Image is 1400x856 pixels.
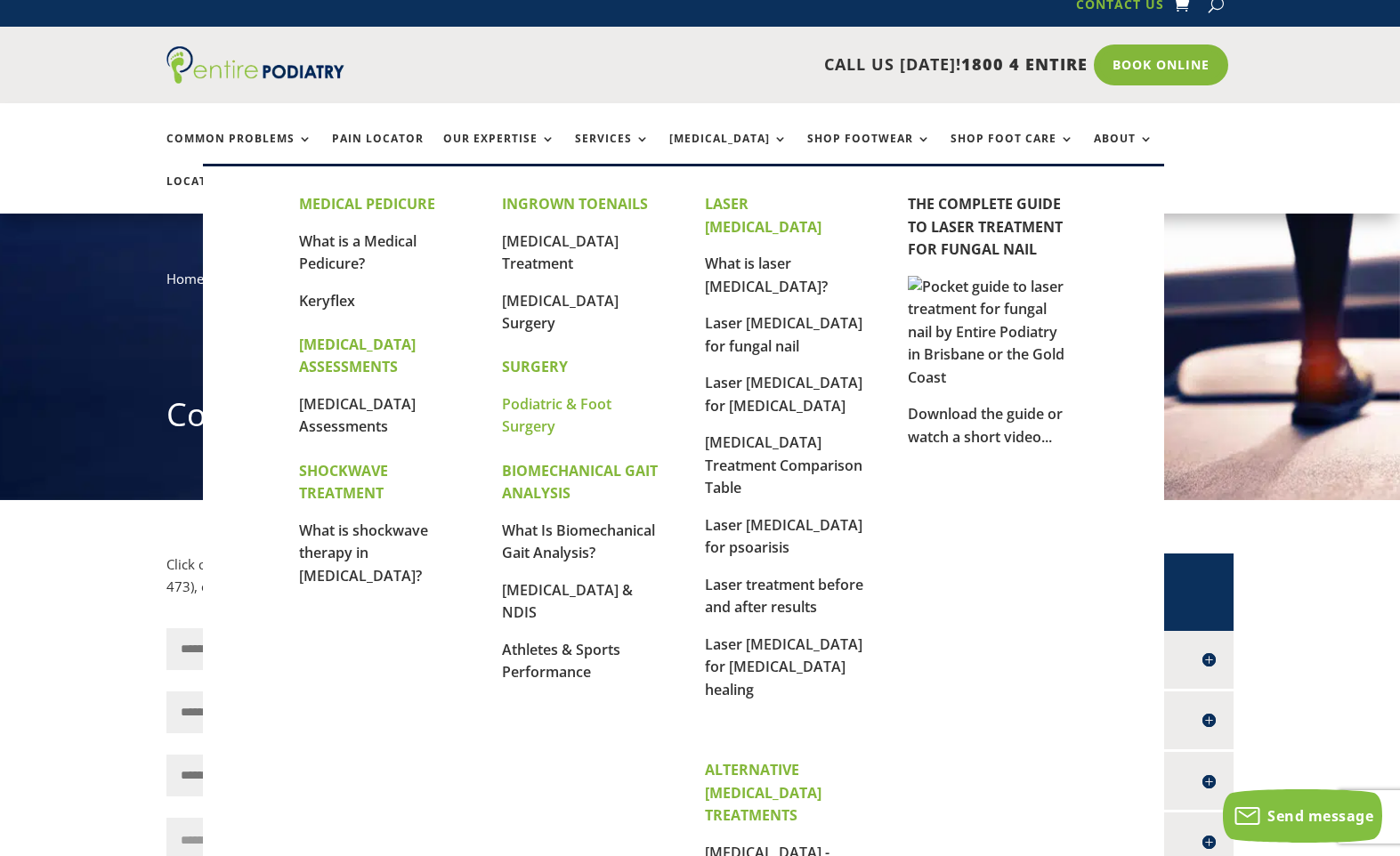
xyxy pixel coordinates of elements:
[413,53,1088,77] p: CALL US [DATE]!
[502,394,611,437] a: Podiatric & Foot Surgery
[1267,806,1373,826] span: Send message
[705,432,862,497] a: [MEDICAL_DATA] Treatment Comparison Table
[705,194,821,237] strong: LASER [MEDICAL_DATA]
[807,133,931,171] a: Shop Footwear
[166,267,1234,303] nav: breadcrumb
[502,461,658,504] strong: BIOMECHANICAL GAIT ANALYSIS
[705,575,863,618] a: Laser treatment before and after results
[299,461,388,504] strong: SHOCKWAVE TREATMENT
[1223,789,1382,843] button: Send message
[705,373,862,416] a: Laser [MEDICAL_DATA] for [MEDICAL_DATA]
[705,515,862,558] a: Laser [MEDICAL_DATA] for psoarisis
[502,357,568,376] strong: SURGERY
[951,133,1074,171] a: Shop Foot Care
[502,580,633,623] a: [MEDICAL_DATA] & NDIS
[908,194,1063,259] a: THE COMPLETE GUIDE TO LASER TREATMENT FOR FUNGAL NAIL
[669,133,788,171] a: [MEDICAL_DATA]
[166,46,344,84] img: logo (1)
[299,521,428,585] a: What is shockwave therapy in [MEDICAL_DATA]?
[705,760,821,825] strong: ALTERNATIVE [MEDICAL_DATA] TREATMENTS
[166,553,859,599] p: Click on the to make an appointment directly with the clinic, call us on (1800 4 368 473), or mak...
[299,194,435,214] strong: MEDICAL PEDICURE
[908,404,1063,447] a: Download the guide or watch a short video...
[575,133,650,171] a: Services
[166,175,255,214] a: Locations
[502,291,619,334] a: [MEDICAL_DATA] Surgery
[502,231,619,274] a: [MEDICAL_DATA] Treatment
[443,133,555,171] a: Our Expertise
[299,291,355,311] a: Keryflex
[1094,44,1228,85] a: Book Online
[166,69,344,87] a: Entire Podiatry
[166,270,204,287] a: Home
[908,276,1068,390] img: Pocket guide to laser treatment for fungal nail by Entire Podiatry in Brisbane or the Gold Coast
[502,521,655,563] a: What Is Biomechanical Gait Analysis?
[299,231,417,274] a: What is a Medical Pedicure?
[299,394,416,437] a: [MEDICAL_DATA] Assessments
[166,392,1234,446] h1: Contact Us
[502,640,620,682] a: Athletes & Sports Performance
[705,254,828,296] a: What is laser [MEDICAL_DATA]?
[502,194,648,214] strong: INGROWN TOENAILS
[332,133,424,171] a: Pain Locator
[961,53,1088,75] span: 1800 4 ENTIRE
[1094,133,1153,171] a: About
[705,634,862,699] a: Laser [MEDICAL_DATA] for [MEDICAL_DATA] healing
[166,133,312,171] a: Common Problems
[299,335,416,377] strong: [MEDICAL_DATA] ASSESSMENTS
[705,313,862,356] a: Laser [MEDICAL_DATA] for fungal nail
